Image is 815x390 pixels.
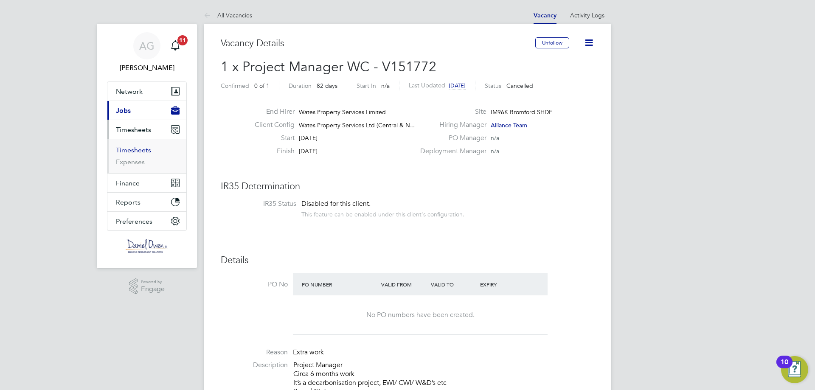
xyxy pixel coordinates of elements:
span: Alliance Team [491,121,527,129]
nav: Main navigation [97,24,197,268]
span: Jobs [116,107,131,115]
span: Timesheets [116,126,151,134]
span: Network [116,87,143,95]
button: Jobs [107,101,186,120]
span: [DATE] [299,147,318,155]
a: Powered byEngage [129,278,165,295]
label: Status [485,82,501,90]
label: Description [221,361,288,370]
span: n/a [381,82,390,90]
span: Engage [141,286,165,293]
span: Cancelled [506,82,533,90]
span: Reports [116,198,141,206]
label: Duration [289,82,312,90]
h3: Details [221,254,594,267]
div: Valid From [379,277,429,292]
button: Unfollow [535,37,569,48]
a: All Vacancies [204,11,252,19]
div: No PO numbers have been created. [301,311,539,320]
span: 0 of 1 [254,82,270,90]
button: Reports [107,193,186,211]
span: Disabled for this client. [301,199,371,208]
button: Finance [107,174,186,192]
a: AG[PERSON_NAME] [107,32,187,73]
div: Valid To [429,277,478,292]
label: Client Config [248,121,295,129]
button: Network [107,82,186,101]
label: Deployment Manager [415,147,486,156]
a: Activity Logs [570,11,604,19]
span: Wates Property Services Ltd (Central & N… [299,121,416,129]
label: Site [415,107,486,116]
div: This feature can be enabled under this client's configuration. [301,208,464,218]
span: 11 [177,35,188,45]
label: Start In [357,82,376,90]
div: Expiry [478,277,528,292]
span: n/a [491,134,499,142]
a: Vacancy [534,12,556,19]
span: n/a [491,147,499,155]
span: Finance [116,179,140,187]
div: 10 [781,362,788,373]
label: PO Manager [415,134,486,143]
label: Confirmed [221,82,249,90]
h3: IR35 Determination [221,180,594,193]
span: [DATE] [299,134,318,142]
a: Go to home page [107,239,187,253]
span: Wates Property Services Limited [299,108,386,116]
span: AG [139,40,155,51]
label: End Hirer [248,107,295,116]
span: Powered by [141,278,165,286]
span: 1 x Project Manager WC - V151772 [221,59,436,75]
button: Timesheets [107,120,186,139]
span: Extra work [293,348,324,356]
a: Expenses [116,158,145,166]
button: Open Resource Center, 10 new notifications [781,356,808,383]
div: PO Number [300,277,379,292]
label: Hiring Manager [415,121,486,129]
label: Finish [248,147,295,156]
label: PO No [221,280,288,289]
div: Timesheets [107,139,186,173]
span: Amy Garcia [107,63,187,73]
span: [DATE] [449,82,466,89]
a: Timesheets [116,146,151,154]
span: 82 days [317,82,337,90]
img: danielowen-logo-retina.png [126,239,168,253]
label: IR35 Status [229,199,296,208]
span: Preferences [116,217,152,225]
span: IM96K Bromford SHDF [491,108,552,116]
label: Start [248,134,295,143]
label: Reason [221,348,288,357]
button: Preferences [107,212,186,230]
label: Last Updated [409,81,445,89]
a: 11 [167,32,184,59]
h3: Vacancy Details [221,37,535,50]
